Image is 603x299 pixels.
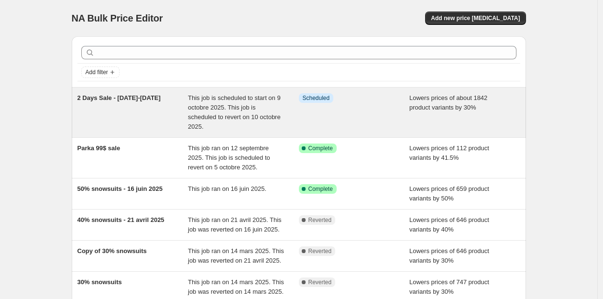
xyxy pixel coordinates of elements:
[431,14,520,22] span: Add new price [MEDICAL_DATA]
[72,13,163,23] span: NA Bulk Price Editor
[308,185,333,193] span: Complete
[188,216,282,233] span: This job ran on 21 avril 2025. This job was reverted on 16 juin 2025.
[77,216,164,223] span: 40% snowsuits - 21 avril 2025
[188,144,270,171] span: This job ran on 12 septembre 2025. This job is scheduled to revert on 5 octobre 2025.
[409,185,489,202] span: Lowers prices of 659 product variants by 50%
[81,66,120,78] button: Add filter
[77,185,163,192] span: 50% snowsuits - 16 juin 2025
[77,247,147,255] span: Copy of 30% snowsuits
[303,94,330,102] span: Scheduled
[77,144,121,152] span: Parka 99$ sale
[409,94,487,111] span: Lowers prices of about 1842 product variants by 30%
[77,94,161,101] span: 2 Days Sale - [DATE]-[DATE]
[86,68,108,76] span: Add filter
[188,278,284,295] span: This job ran on 14 mars 2025. This job was reverted on 14 mars 2025.
[188,94,281,130] span: This job is scheduled to start on 9 octobre 2025. This job is scheduled to revert on 10 octobre 2...
[308,216,332,224] span: Reverted
[425,11,526,25] button: Add new price [MEDICAL_DATA]
[308,144,333,152] span: Complete
[188,185,266,192] span: This job ran on 16 juin 2025.
[409,144,489,161] span: Lowers prices of 112 product variants by 41.5%
[308,278,332,286] span: Reverted
[308,247,332,255] span: Reverted
[409,247,489,264] span: Lowers prices of 646 product variants by 30%
[77,278,122,286] span: 30% snowsuits
[409,278,489,295] span: Lowers prices of 747 product variants by 30%
[409,216,489,233] span: Lowers prices of 646 product variants by 40%
[188,247,284,264] span: This job ran on 14 mars 2025. This job was reverted on 21 avril 2025.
